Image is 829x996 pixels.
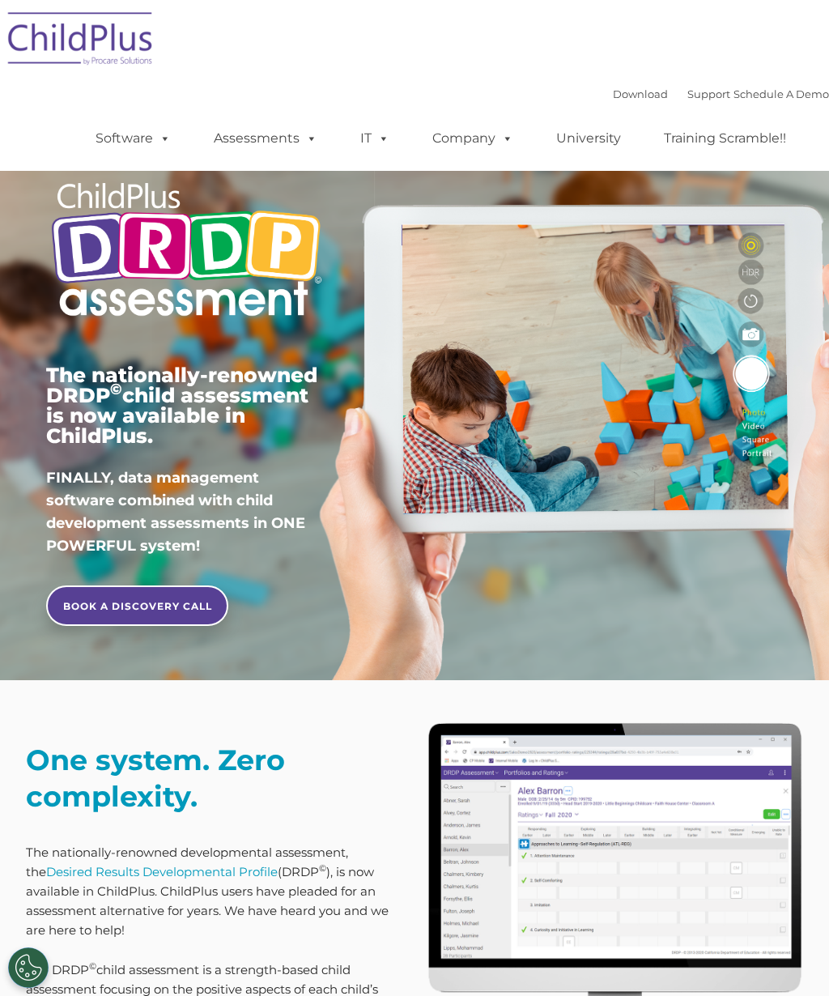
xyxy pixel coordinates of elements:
a: Training Scramble!! [648,122,802,155]
a: Assessments [198,122,334,155]
font: | [613,87,829,100]
span: The nationally-renowned DRDP child assessment is now available in ChildPlus. [46,363,317,448]
a: Support [687,87,730,100]
sup: © [89,960,96,972]
a: Schedule A Demo [733,87,829,100]
a: Desired Results Developmental Profile [46,864,278,879]
a: BOOK A DISCOVERY CALL [46,585,228,626]
a: Company [416,122,529,155]
strong: One system. Zero complexity. [26,743,285,814]
button: Cookies Settings [8,947,49,988]
a: IT [344,122,406,155]
sup: © [319,862,326,874]
a: Software [79,122,187,155]
a: University [540,122,637,155]
span: FINALLY, data management software combined with child development assessments in ONE POWERFUL sys... [46,469,305,555]
sup: © [110,380,122,398]
img: Copyright - DRDP Logo Light [46,166,326,337]
a: Download [613,87,668,100]
p: The nationally-renowned developmental assessment, the (DRDP ), is now available in ChildPlus. Chi... [26,843,403,940]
